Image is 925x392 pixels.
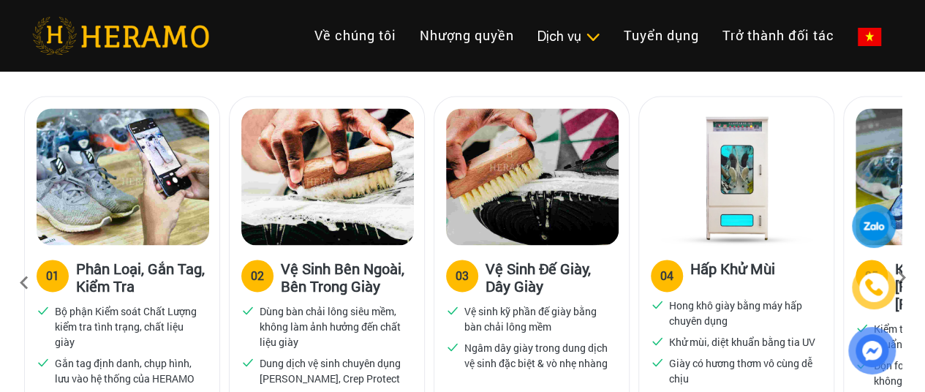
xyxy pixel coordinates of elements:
[660,267,673,284] div: 04
[281,260,412,295] h3: Vệ Sinh Bên Ngoài, Bên Trong Giày
[55,355,203,386] p: Gắn tag định danh, chụp hình, lưu vào hệ thống của HERAMO
[241,108,414,245] img: Heramo quy trinh ve sinh giay ben ngoai ben trong
[464,304,612,334] p: Vệ sinh kỹ phần đế giày bằng bàn chải lông mềm
[241,355,254,369] img: checked.svg
[37,355,50,369] img: checked.svg
[241,304,254,317] img: checked.svg
[464,340,612,371] p: Ngâm dây giày trong dung dịch vệ sinh đặc biệt & vò nhẹ nhàng
[651,298,664,311] img: checked.svg
[446,108,619,245] img: Heramo quy trinh ve sinh de giay day giay
[537,26,600,46] div: Dịch vụ
[858,28,881,46] img: vn-flag.png
[711,20,846,51] a: Trở thành đối tác
[37,108,209,245] img: Heramo quy trinh ve sinh giay phan loai gan tag kiem tra
[651,355,664,369] img: checked.svg
[46,267,59,284] div: 01
[55,304,203,350] p: Bộ phận Kiểm soát Chất Lượng kiểm tra tình trạng, chất liệu giày
[669,298,817,328] p: Hong khô giày bằng máy hấp chuyên dụng
[76,260,208,295] h3: Phân Loại, Gắn Tag, Kiểm Tra
[854,268,894,307] a: phone-icon
[585,30,600,45] img: subToggleIcon
[303,20,408,51] a: Về chúng tôi
[651,334,664,347] img: checked.svg
[651,108,823,245] img: Heramo quy trinh ve sinh hap khu mui giay bang may hap uv
[446,340,459,353] img: checked.svg
[456,267,469,284] div: 03
[690,260,775,289] h3: Hấp Khử Mùi
[612,20,711,51] a: Tuyển dụng
[486,260,617,295] h3: Vệ Sinh Đế Giày, Dây Giày
[446,304,459,317] img: checked.svg
[37,304,50,317] img: checked.svg
[32,17,209,55] img: heramo-logo.png
[669,334,815,350] p: Khử mùi, diệt khuẩn bằng tia UV
[260,304,407,350] p: Dùng bàn chải lông siêu mềm, không làm ảnh hưởng đến chất liệu giày
[260,355,407,386] p: Dung dịch vệ sinh chuyên dụng [PERSON_NAME], Crep Protect
[251,267,264,284] div: 02
[669,355,817,386] p: Giày có hương thơm vô cùng dễ chịu
[865,279,883,296] img: phone-icon
[408,20,526,51] a: Nhượng quyền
